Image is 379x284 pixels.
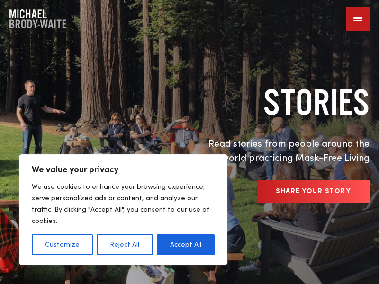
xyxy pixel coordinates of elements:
[19,154,227,265] div: We value your privacy
[32,164,215,176] p: We value your privacy
[257,180,370,203] a: SHARE YOUR STORY
[97,234,153,255] button: Reject All
[9,9,66,28] a: Company Logo Company Logo
[32,234,93,255] button: Customize
[157,234,215,255] button: Accept All
[9,137,370,166] p: Read stories from people around the world practicing Mask-Free Living
[32,181,215,227] p: We use cookies to enhance your browsing experience, serve personalized ads or content, and analyz...
[9,81,370,123] h1: STORIES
